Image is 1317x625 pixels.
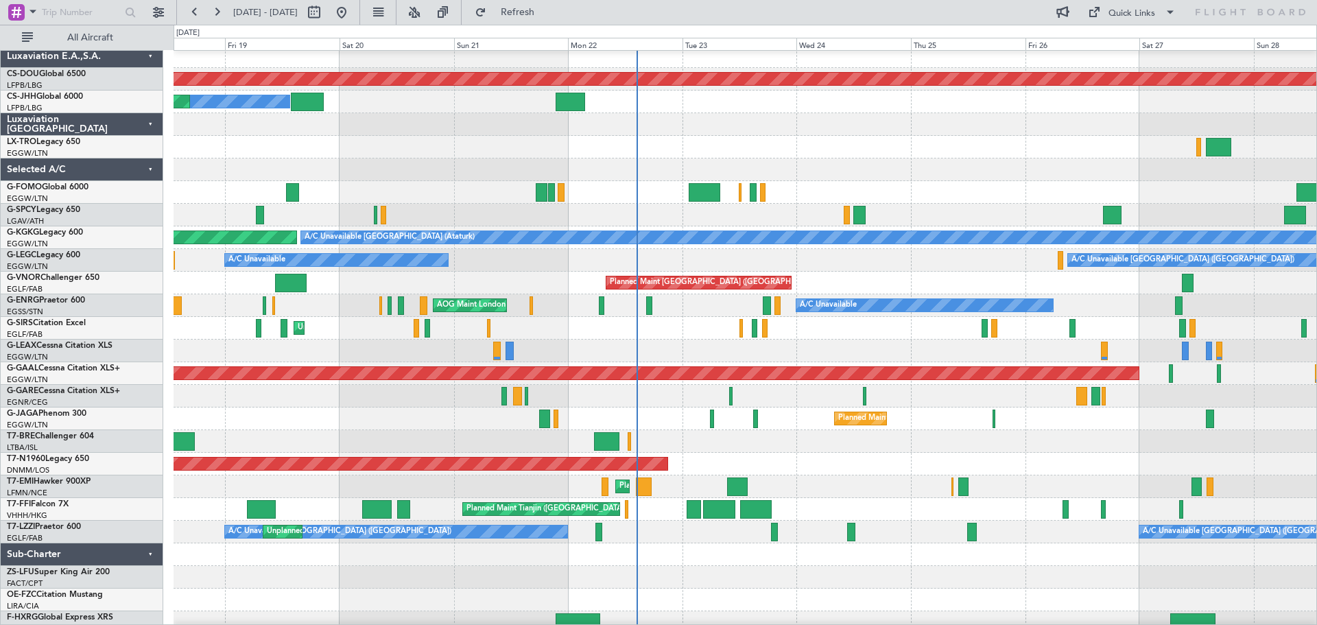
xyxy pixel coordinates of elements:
a: G-ENRGPraetor 600 [7,296,85,305]
span: LX-TRO [7,138,36,146]
div: AOG Maint London ([GEOGRAPHIC_DATA]) [437,295,591,316]
div: Mon 22 [568,38,683,50]
div: [DATE] [176,27,200,39]
a: G-LEAXCessna Citation XLS [7,342,112,350]
a: EGSS/STN [7,307,43,317]
input: Trip Number [42,2,121,23]
a: ZS-LFUSuper King Air 200 [7,568,110,576]
div: Planned Maint [GEOGRAPHIC_DATA] ([GEOGRAPHIC_DATA]) [838,408,1054,429]
a: G-GARECessna Citation XLS+ [7,387,120,395]
div: Planned Maint Tianjin ([GEOGRAPHIC_DATA]) [466,499,626,519]
span: G-SIRS [7,319,33,327]
div: Quick Links [1108,7,1155,21]
a: LTBA/ISL [7,443,38,453]
a: T7-FFIFalcon 7X [7,500,69,508]
a: VHHH/HKG [7,510,47,521]
span: G-VNOR [7,274,40,282]
a: DNMM/LOS [7,465,49,475]
a: CS-JHHGlobal 6000 [7,93,83,101]
div: Fri 26 [1025,38,1140,50]
button: Refresh [468,1,551,23]
span: CS-JHH [7,93,36,101]
a: G-KGKGLegacy 600 [7,228,83,237]
a: EGLF/FAB [7,329,43,340]
a: LGAV/ATH [7,216,44,226]
span: G-GAAL [7,364,38,373]
a: F-HXRGGlobal Express XRS [7,613,113,622]
a: EGNR/CEG [7,397,48,408]
span: T7-N1960 [7,455,45,463]
span: G-SPCY [7,206,36,214]
div: A/C Unavailable [228,250,285,270]
div: Planned Maint [GEOGRAPHIC_DATA] [619,476,750,497]
a: LX-TROLegacy 650 [7,138,80,146]
button: All Aircraft [15,27,149,49]
div: Unplanned Maint [GEOGRAPHIC_DATA] ([GEOGRAPHIC_DATA]) [298,318,523,338]
a: CS-DOUGlobal 6500 [7,70,86,78]
a: G-SIRSCitation Excel [7,319,86,327]
div: A/C Unavailable [GEOGRAPHIC_DATA] ([GEOGRAPHIC_DATA]) [1071,250,1294,270]
div: Fri 19 [225,38,340,50]
div: Sun 21 [454,38,569,50]
span: G-LEAX [7,342,36,350]
span: [DATE] - [DATE] [233,6,298,19]
span: T7-FFI [7,500,31,508]
a: EGGW/LTN [7,239,48,249]
span: CS-DOU [7,70,39,78]
div: Thu 25 [911,38,1025,50]
a: LFPB/LBG [7,103,43,113]
div: Sat 27 [1139,38,1254,50]
a: T7-EMIHawker 900XP [7,477,91,486]
a: EGGW/LTN [7,420,48,430]
a: G-VNORChallenger 650 [7,274,99,282]
div: Wed 24 [796,38,911,50]
span: OE-FZC [7,591,36,599]
a: G-JAGAPhenom 300 [7,410,86,418]
span: G-FOMO [7,183,42,191]
a: EGGW/LTN [7,193,48,204]
a: G-LEGCLegacy 600 [7,251,80,259]
a: EGGW/LTN [7,375,48,385]
a: EGGW/LTN [7,148,48,158]
a: G-SPCYLegacy 650 [7,206,80,214]
a: EGGW/LTN [7,261,48,272]
div: A/C Unavailable [GEOGRAPHIC_DATA] (Ataturk) [305,227,475,248]
a: EGLF/FAB [7,284,43,294]
a: LFPB/LBG [7,80,43,91]
span: Refresh [489,8,547,17]
a: EGGW/LTN [7,352,48,362]
a: T7-N1960Legacy 650 [7,455,89,463]
span: All Aircraft [36,33,145,43]
a: LIRA/CIA [7,601,39,611]
a: FACT/CPT [7,578,43,589]
div: Tue 23 [683,38,797,50]
span: ZS-LFU [7,568,34,576]
a: EGLF/FAB [7,533,43,543]
a: OE-FZCCitation Mustang [7,591,103,599]
span: G-GARE [7,387,38,395]
div: Sat 20 [340,38,454,50]
div: Planned Maint [GEOGRAPHIC_DATA] ([GEOGRAPHIC_DATA]) [610,272,826,293]
a: G-GAALCessna Citation XLS+ [7,364,120,373]
div: A/C Unavailable [800,295,857,316]
a: T7-BREChallenger 604 [7,432,94,440]
span: G-LEGC [7,251,36,259]
span: F-HXRG [7,613,38,622]
span: T7-BRE [7,432,35,440]
span: G-KGKG [7,228,39,237]
div: Unplanned Maint [GEOGRAPHIC_DATA] ([GEOGRAPHIC_DATA]) [267,521,493,542]
a: LFMN/NCE [7,488,47,498]
span: T7-LZZI [7,523,35,531]
span: G-ENRG [7,296,39,305]
div: A/C Unavailable [GEOGRAPHIC_DATA] ([GEOGRAPHIC_DATA]) [228,521,451,542]
a: G-FOMOGlobal 6000 [7,183,88,191]
button: Quick Links [1081,1,1183,23]
a: T7-LZZIPraetor 600 [7,523,81,531]
span: T7-EMI [7,477,34,486]
span: G-JAGA [7,410,38,418]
